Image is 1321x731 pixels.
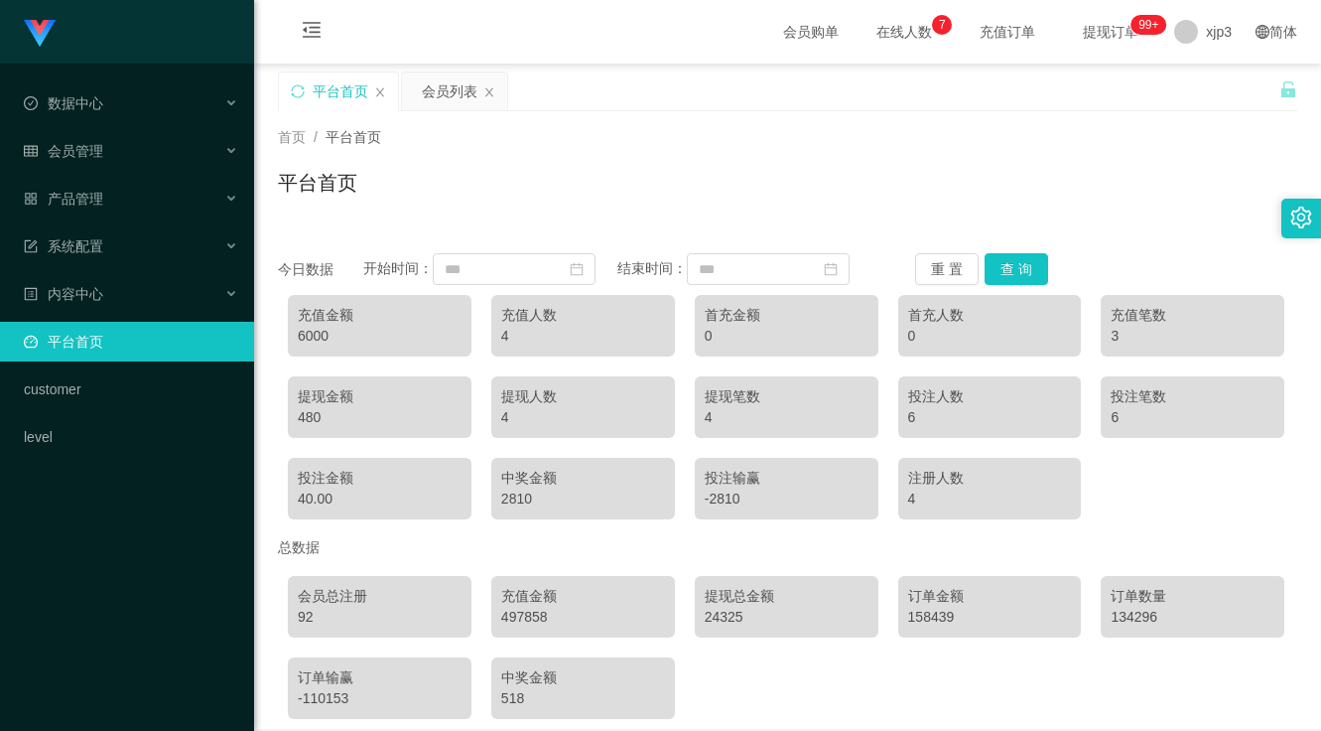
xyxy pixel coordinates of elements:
button: 重 置 [915,253,979,285]
div: 134296 [1111,607,1274,628]
div: 0 [705,326,868,347]
div: 今日数据 [278,259,363,280]
div: 充值金额 [298,305,462,326]
div: 会员总注册 [298,586,462,607]
div: 24325 [705,607,868,628]
div: 投注笔数 [1111,386,1274,407]
div: 158439 [908,607,1072,628]
i: 图标: menu-fold [278,1,345,65]
div: 提现总金额 [705,586,868,607]
div: 平台首页 [313,73,368,110]
div: 首充人数 [908,305,1072,326]
button: 查 询 [985,253,1048,285]
sup: 7 [932,15,952,35]
i: 图标: global [1255,25,1269,39]
span: 内容中心 [24,286,103,302]
div: 订单金额 [908,586,1072,607]
div: 6 [1111,407,1274,428]
div: -2810 [705,489,868,510]
i: 图标: appstore-o [24,192,38,206]
div: 中奖金额 [501,468,665,489]
h1: 平台首页 [278,168,357,198]
i: 图标: unlock [1279,80,1297,98]
div: 480 [298,407,462,428]
span: 产品管理 [24,191,103,207]
div: 92 [298,607,462,628]
div: 订单输赢 [298,667,462,688]
span: 开始时间： [363,260,433,276]
span: 系统配置 [24,238,103,254]
div: 4 [501,407,665,428]
div: 提现人数 [501,386,665,407]
div: 518 [501,688,665,709]
span: 结束时间： [617,260,687,276]
span: 充值订单 [970,25,1045,39]
i: 图标: calendar [824,262,838,276]
div: 提现笔数 [705,386,868,407]
a: customer [24,369,238,409]
div: 中奖金额 [501,667,665,688]
div: 4 [705,407,868,428]
div: 497858 [501,607,665,628]
div: 充值笔数 [1111,305,1274,326]
div: 提现金额 [298,386,462,407]
img: logo.9652507e.png [24,20,56,48]
div: 投注输赢 [705,468,868,489]
i: 图标: table [24,144,38,158]
i: 图标: profile [24,287,38,301]
i: 图标: close [374,86,386,98]
div: 2810 [501,489,665,510]
div: -110153 [298,688,462,709]
div: 充值人数 [501,305,665,326]
p: 7 [939,15,946,35]
div: 充值金额 [501,586,665,607]
div: 3 [1111,326,1274,347]
div: 投注金额 [298,468,462,489]
div: 注册人数 [908,468,1072,489]
i: 图标: close [483,86,495,98]
span: / [314,129,318,145]
span: 首页 [278,129,306,145]
span: 在线人数 [866,25,942,39]
span: 提现订单 [1073,25,1148,39]
div: 6000 [298,326,462,347]
a: level [24,417,238,457]
i: 图标: calendar [570,262,584,276]
div: 投注人数 [908,386,1072,407]
div: 40.00 [298,489,462,510]
span: 平台首页 [326,129,381,145]
div: 首充金额 [705,305,868,326]
div: 0 [908,326,1072,347]
i: 图标: sync [291,84,305,98]
i: 图标: form [24,239,38,253]
div: 会员列表 [422,73,477,110]
div: 订单数量 [1111,586,1274,607]
span: 数据中心 [24,95,103,111]
div: 4 [501,326,665,347]
div: 总数据 [278,529,1297,566]
i: 图标: setting [1290,207,1312,228]
div: 6 [908,407,1072,428]
sup: 210 [1130,15,1166,35]
i: 图标: check-circle-o [24,96,38,110]
a: 图标: dashboard平台首页 [24,322,238,362]
span: 会员管理 [24,143,103,159]
div: 4 [908,489,1072,510]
